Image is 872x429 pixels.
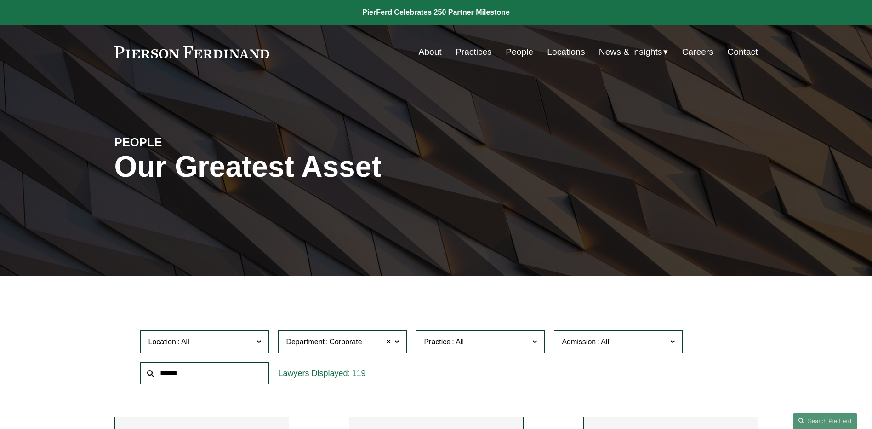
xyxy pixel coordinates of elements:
[562,338,596,346] span: Admission
[682,43,713,61] a: Careers
[286,338,325,346] span: Department
[114,135,275,150] h4: PEOPLE
[547,43,585,61] a: Locations
[456,43,492,61] a: Practices
[424,338,450,346] span: Practice
[148,338,176,346] span: Location
[329,336,362,348] span: Corporate
[599,44,662,60] span: News & Insights
[599,43,668,61] a: folder dropdown
[114,150,543,184] h1: Our Greatest Asset
[352,369,365,378] span: 119
[793,413,857,429] a: Search this site
[506,43,533,61] a: People
[419,43,442,61] a: About
[727,43,758,61] a: Contact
